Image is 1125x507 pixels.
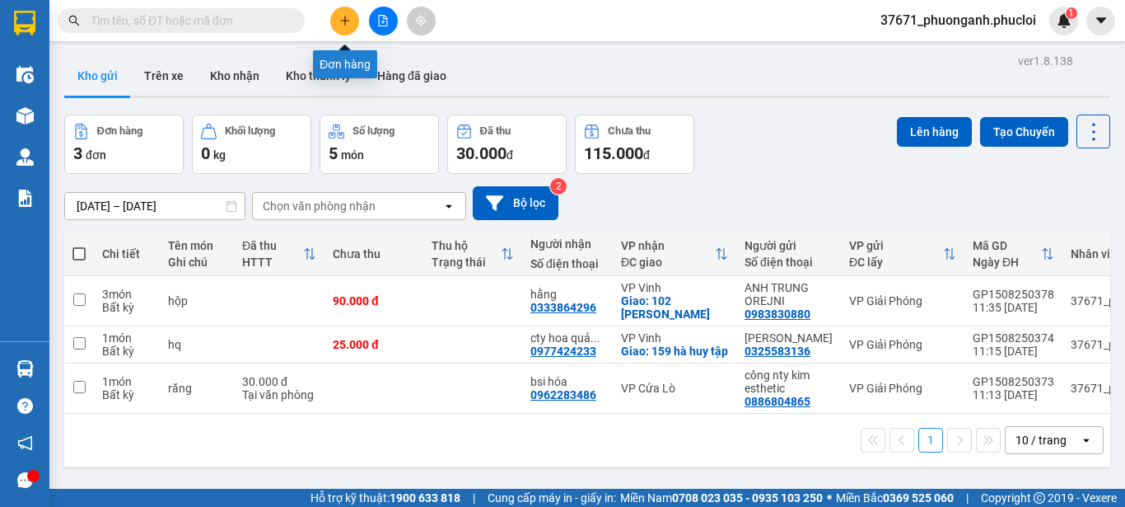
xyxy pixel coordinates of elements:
div: Người gửi [745,239,833,252]
div: Tên món [168,239,226,252]
div: Số điện thoại [530,257,605,270]
div: 25.000 đ [333,338,415,351]
div: 11:15 [DATE] [973,345,1054,358]
div: 10 / trang [1015,432,1067,448]
span: plus [339,15,351,26]
span: question-circle [17,398,33,414]
span: | [966,489,969,507]
div: hq [168,338,226,351]
div: Giao: 102 đinh văn chất [621,294,728,321]
div: Số điện thoại [745,256,833,269]
div: 1 món [102,375,152,388]
span: caret-down [1094,13,1109,28]
button: Tạo Chuyến [980,117,1068,147]
div: Chưa thu [333,247,415,261]
div: 3 món [102,288,152,301]
div: GP1508250373 [973,375,1054,388]
th: Toggle SortBy [423,232,522,276]
div: bsi hóa [530,375,605,388]
div: Chị Thanh Chung [745,331,833,345]
img: icon-new-feature [1057,13,1071,28]
div: hằng [530,288,605,301]
span: ... [591,331,600,345]
div: cty hoa quả xanh Đình Thanh [530,331,605,345]
div: VP Cửa Lò [621,382,728,395]
img: solution-icon [16,190,34,207]
div: công nty kim esthetic [745,369,833,395]
div: Số lượng [352,125,394,137]
span: 3 [73,143,82,163]
div: VP Giải Phóng [849,338,956,351]
div: 30.000 đ [242,375,316,388]
div: 0325583136 [745,345,810,358]
div: Đơn hàng [97,125,142,137]
span: copyright [1034,492,1045,504]
div: Ngày ĐH [973,256,1041,269]
div: 0977424233 [530,345,596,358]
div: VP nhận [621,239,715,252]
strong: 0369 525 060 [883,491,954,505]
div: 1 món [102,331,152,345]
div: HTTT [242,256,303,269]
div: răng [168,382,226,395]
div: 0962283486 [530,388,596,401]
span: 0 [201,143,210,163]
strong: 0708 023 035 - 0935 103 250 [672,491,823,505]
div: Chi tiết [102,247,152,261]
button: Bộ lọc [473,186,558,220]
div: VP gửi [849,239,943,252]
div: Bất kỳ [102,301,152,314]
img: warehouse-icon [16,66,34,83]
div: Khối lượng [225,125,275,137]
span: notification [17,435,33,451]
div: 0886804865 [745,395,810,408]
button: Đơn hàng3đơn [64,115,184,174]
span: 30.000 [456,143,506,163]
button: Đã thu30.000đ [447,115,567,174]
div: 11:13 [DATE] [973,388,1054,401]
button: file-add [369,7,398,35]
svg: open [442,200,455,213]
span: message [17,472,33,488]
strong: 1900 633 818 [390,491,460,505]
span: ⚪️ [827,495,832,501]
div: 0983830880 [745,307,810,321]
svg: open [1080,434,1093,447]
th: Toggle SortBy [613,232,736,276]
div: Trạng thái [432,256,501,269]
div: VP Vinh [621,281,728,294]
div: VP Giải Phóng [849,294,956,307]
span: đ [643,148,650,162]
button: Kho gửi [64,56,131,96]
sup: 1 [1066,7,1077,19]
span: search [68,15,80,26]
img: warehouse-icon [16,148,34,166]
div: ĐC giao [621,256,715,269]
div: Đã thu [480,125,511,137]
div: hộp [168,294,226,307]
input: Select a date range. [65,193,245,219]
div: VP Vinh [621,331,728,345]
button: Kho thanh lý [273,56,364,96]
div: Bất kỳ [102,345,152,358]
button: 1 [918,428,943,453]
th: Toggle SortBy [964,232,1062,276]
div: Giao: 159 hà huy tập [621,345,728,358]
img: warehouse-icon [16,360,34,378]
div: Tại văn phòng [242,388,316,401]
th: Toggle SortBy [841,232,964,276]
div: Thu hộ [432,239,501,252]
button: Trên xe [131,56,197,96]
div: 0333864296 [530,301,596,314]
button: Hàng đã giao [364,56,460,96]
div: GP1508250378 [973,288,1054,301]
span: Cung cấp máy in - giấy in: [488,489,616,507]
div: 90.000 đ [333,294,415,307]
div: Chọn văn phòng nhận [263,198,376,214]
div: Mã GD [973,239,1041,252]
sup: 2 [550,178,567,195]
button: caret-down [1086,7,1115,35]
span: Miền Nam [620,489,823,507]
button: Kho nhận [197,56,273,96]
span: 115.000 [584,143,643,163]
